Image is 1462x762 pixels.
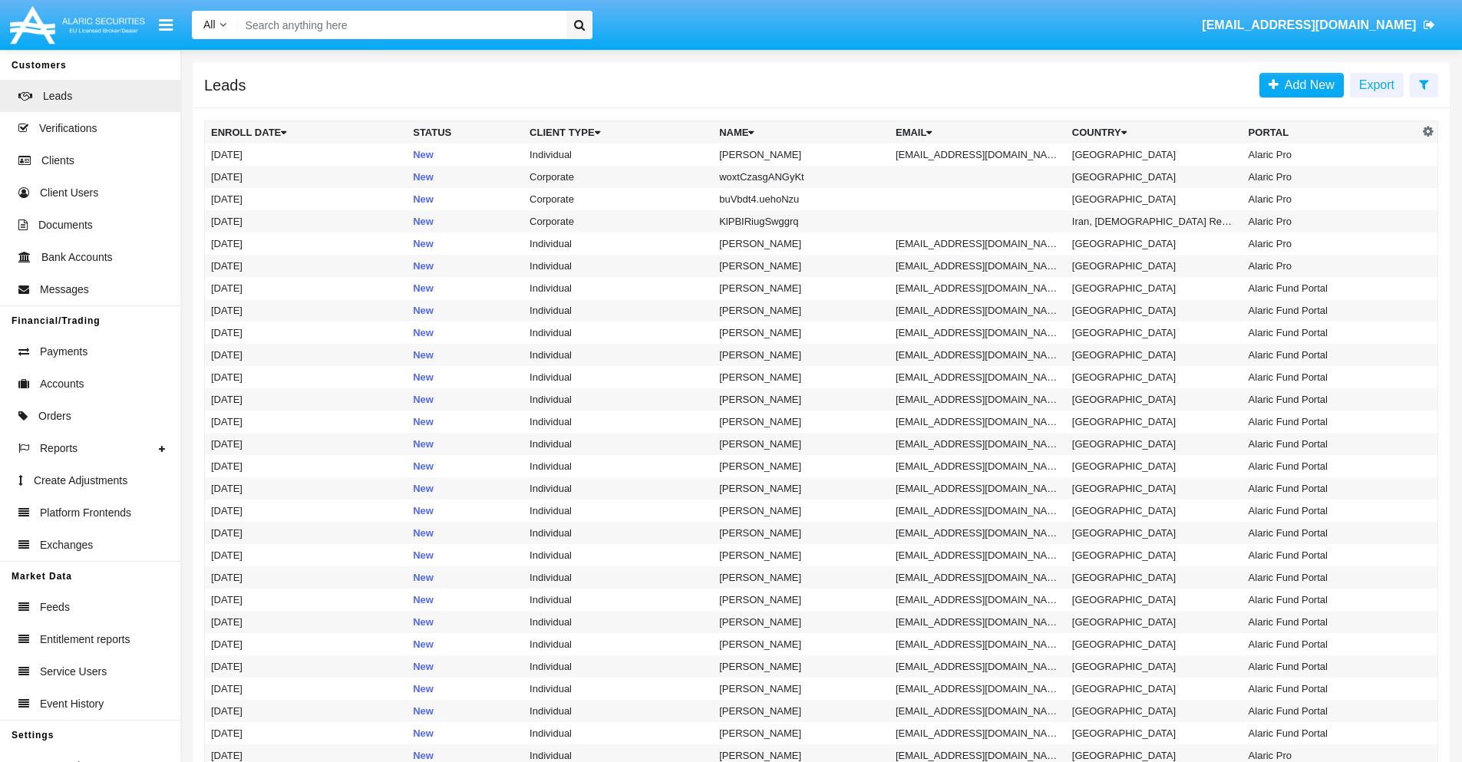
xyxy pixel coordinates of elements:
[407,722,523,744] td: New
[205,166,408,188] td: [DATE]
[40,505,131,521] span: Platform Frontends
[1243,411,1419,433] td: Alaric Fund Portal
[40,376,84,392] span: Accounts
[713,678,889,700] td: [PERSON_NAME]
[205,455,408,477] td: [DATE]
[1243,277,1419,299] td: Alaric Fund Portal
[523,366,713,388] td: Individual
[38,217,93,233] span: Documents
[889,611,1066,633] td: [EMAIL_ADDRESS][DOMAIN_NAME]
[713,277,889,299] td: [PERSON_NAME]
[1243,678,1419,700] td: Alaric Fund Portal
[713,544,889,566] td: [PERSON_NAME]
[889,722,1066,744] td: [EMAIL_ADDRESS][DOMAIN_NAME]
[713,210,889,233] td: KlPBIRiugSwggrq
[407,611,523,633] td: New
[889,388,1066,411] td: [EMAIL_ADDRESS][DOMAIN_NAME]
[713,143,889,166] td: [PERSON_NAME]
[40,537,93,553] span: Exchanges
[523,210,713,233] td: Corporate
[205,188,408,210] td: [DATE]
[1243,700,1419,722] td: Alaric Fund Portal
[1243,166,1419,188] td: Alaric Pro
[713,121,889,144] th: Name
[713,388,889,411] td: [PERSON_NAME]
[1066,655,1243,678] td: [GEOGRAPHIC_DATA]
[40,599,70,615] span: Feeds
[1066,411,1243,433] td: [GEOGRAPHIC_DATA]
[889,277,1066,299] td: [EMAIL_ADDRESS][DOMAIN_NAME]
[523,522,713,544] td: Individual
[1243,477,1419,500] td: Alaric Fund Portal
[1243,143,1419,166] td: Alaric Pro
[205,678,408,700] td: [DATE]
[40,282,89,298] span: Messages
[523,700,713,722] td: Individual
[205,433,408,455] td: [DATE]
[889,411,1066,433] td: [EMAIL_ADDRESS][DOMAIN_NAME]
[192,17,238,33] a: All
[407,322,523,344] td: New
[1195,4,1443,47] a: [EMAIL_ADDRESS][DOMAIN_NAME]
[713,700,889,722] td: [PERSON_NAME]
[205,544,408,566] td: [DATE]
[523,589,713,611] td: Individual
[889,700,1066,722] td: [EMAIL_ADDRESS][DOMAIN_NAME]
[1066,700,1243,722] td: [GEOGRAPHIC_DATA]
[407,188,523,210] td: New
[40,440,78,457] span: Reports
[205,722,408,744] td: [DATE]
[205,143,408,166] td: [DATE]
[40,632,130,648] span: Entitlement reports
[523,299,713,322] td: Individual
[1243,722,1419,744] td: Alaric Fund Portal
[1066,255,1243,277] td: [GEOGRAPHIC_DATA]
[1243,522,1419,544] td: Alaric Fund Portal
[407,233,523,255] td: New
[407,566,523,589] td: New
[889,566,1066,589] td: [EMAIL_ADDRESS][DOMAIN_NAME]
[523,277,713,299] td: Individual
[203,18,216,31] span: All
[1243,344,1419,366] td: Alaric Fund Portal
[407,477,523,500] td: New
[889,500,1066,522] td: [EMAIL_ADDRESS][DOMAIN_NAME]
[1066,722,1243,744] td: [GEOGRAPHIC_DATA]
[1066,566,1243,589] td: [GEOGRAPHIC_DATA]
[1243,433,1419,455] td: Alaric Fund Portal
[407,589,523,611] td: New
[713,255,889,277] td: [PERSON_NAME]
[1243,566,1419,589] td: Alaric Fund Portal
[1066,166,1243,188] td: [GEOGRAPHIC_DATA]
[1243,388,1419,411] td: Alaric Fund Portal
[523,477,713,500] td: Individual
[41,153,74,169] span: Clients
[1066,589,1243,611] td: [GEOGRAPHIC_DATA]
[1359,78,1394,91] span: Export
[40,696,104,712] span: Event History
[407,433,523,455] td: New
[407,143,523,166] td: New
[523,411,713,433] td: Individual
[1066,233,1243,255] td: [GEOGRAPHIC_DATA]
[205,366,408,388] td: [DATE]
[523,544,713,566] td: Individual
[238,11,561,39] input: Search
[1243,655,1419,678] td: Alaric Fund Portal
[889,299,1066,322] td: [EMAIL_ADDRESS][DOMAIN_NAME]
[407,299,523,322] td: New
[205,655,408,678] td: [DATE]
[1243,633,1419,655] td: Alaric Fund Portal
[713,522,889,544] td: [PERSON_NAME]
[1066,322,1243,344] td: [GEOGRAPHIC_DATA]
[523,388,713,411] td: Individual
[40,185,98,201] span: Client Users
[1066,388,1243,411] td: [GEOGRAPHIC_DATA]
[1066,210,1243,233] td: Iran, [DEMOGRAPHIC_DATA] Republic of
[407,121,523,144] th: Status
[1066,477,1243,500] td: [GEOGRAPHIC_DATA]
[523,566,713,589] td: Individual
[523,611,713,633] td: Individual
[407,700,523,722] td: New
[1066,188,1243,210] td: [GEOGRAPHIC_DATA]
